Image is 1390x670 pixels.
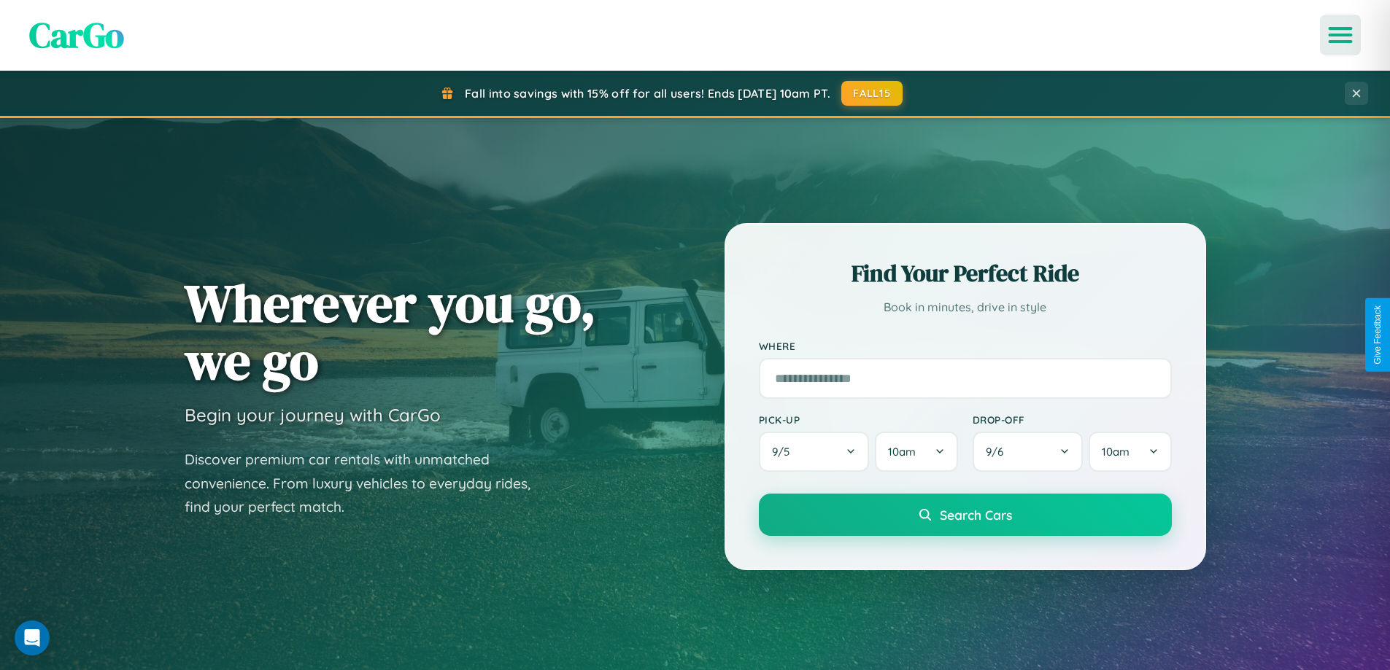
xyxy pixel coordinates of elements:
button: Open menu [1320,15,1361,55]
span: 9 / 6 [986,445,1011,459]
span: CarGo [29,11,124,59]
label: Where [759,340,1172,352]
label: Drop-off [973,413,1172,426]
h1: Wherever you go, we go [185,274,596,389]
button: 10am [875,432,957,472]
button: FALL15 [841,81,903,106]
span: 10am [888,445,916,459]
span: 10am [1102,445,1130,459]
div: Open Intercom Messenger [15,620,50,655]
button: 9/5 [759,432,870,472]
h3: Begin your journey with CarGo [185,404,441,426]
label: Pick-up [759,413,958,426]
p: Discover premium car rentals with unmatched convenience. From luxury vehicles to everyday rides, ... [185,448,549,519]
h2: Find Your Perfect Ride [759,257,1172,289]
span: Search Cars [940,507,1012,523]
div: Give Feedback [1372,305,1383,365]
span: Fall into savings with 15% off for all users! Ends [DATE] 10am PT. [465,86,830,101]
button: 10am [1089,432,1171,472]
button: 9/6 [973,432,1084,472]
span: 9 / 5 [772,445,797,459]
button: Search Cars [759,494,1172,536]
p: Book in minutes, drive in style [759,297,1172,318]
